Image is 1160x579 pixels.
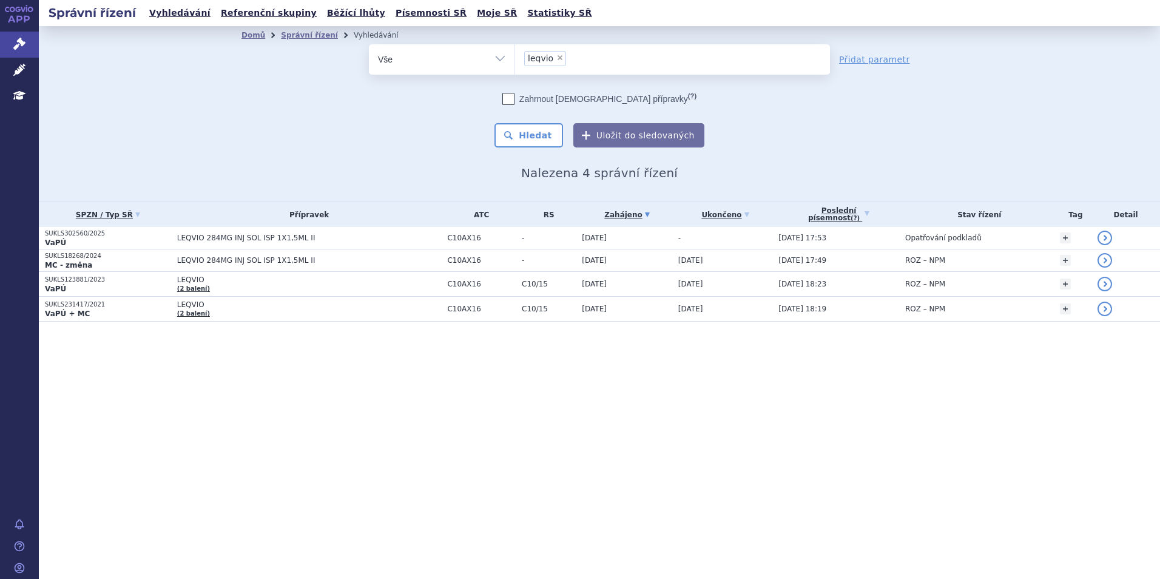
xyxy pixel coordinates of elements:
[905,280,945,288] span: ROZ – NPM
[778,234,826,242] span: [DATE] 17:53
[146,5,214,21] a: Vyhledávání
[1060,303,1071,314] a: +
[45,300,171,309] p: SUKLS231417/2021
[217,5,320,21] a: Referenční skupiny
[177,285,210,292] a: (2 balení)
[851,215,860,222] abbr: (?)
[473,5,521,21] a: Moje SŘ
[1060,279,1071,289] a: +
[899,202,1054,227] th: Stav řízení
[447,305,516,313] span: C10AX16
[45,229,171,238] p: SUKLS302560/2025
[839,53,910,66] a: Přidat parametr
[1098,277,1112,291] a: detail
[778,280,826,288] span: [DATE] 18:23
[177,300,442,309] span: LEQVIO
[688,92,696,100] abbr: (?)
[45,252,171,260] p: SUKLS18268/2024
[447,256,516,265] span: C10AX16
[45,239,66,247] strong: VaPÚ
[582,256,607,265] span: [DATE]
[45,276,171,284] p: SUKLS123881/2023
[582,305,607,313] span: [DATE]
[241,31,265,39] a: Domů
[1060,255,1071,266] a: +
[678,305,703,313] span: [DATE]
[177,256,442,265] span: LEQVIO 284MG INJ SOL ISP 1X1,5ML II
[45,261,92,269] strong: MC - změna
[778,305,826,313] span: [DATE] 18:19
[528,54,553,63] span: leqvio
[678,280,703,288] span: [DATE]
[1098,302,1112,316] a: detail
[522,280,576,288] span: C10/15
[392,5,470,21] a: Písemnosti SŘ
[522,234,576,242] span: -
[1054,202,1092,227] th: Tag
[447,234,516,242] span: C10AX16
[281,31,338,39] a: Správní řízení
[354,26,414,44] li: Vyhledávání
[522,305,576,313] span: C10/15
[502,93,696,105] label: Zahrnout [DEMOGRAPHIC_DATA] přípravky
[678,256,703,265] span: [DATE]
[570,50,576,66] input: leqvio
[905,305,945,313] span: ROZ – NPM
[524,5,595,21] a: Statistiky SŘ
[1060,232,1071,243] a: +
[45,285,66,293] strong: VaPÚ
[778,202,899,227] a: Poslednípísemnost(?)
[171,202,442,227] th: Přípravek
[323,5,389,21] a: Běžící lhůty
[573,123,704,147] button: Uložit do sledovaných
[177,310,210,317] a: (2 balení)
[556,54,564,61] span: ×
[582,206,672,223] a: Zahájeno
[522,256,576,265] span: -
[177,234,442,242] span: LEQVIO 284MG INJ SOL ISP 1X1,5ML II
[447,280,516,288] span: C10AX16
[39,4,146,21] h2: Správní řízení
[678,206,772,223] a: Ukončeno
[45,310,90,318] strong: VaPÚ + MC
[678,234,681,242] span: -
[441,202,516,227] th: ATC
[905,256,945,265] span: ROZ – NPM
[1091,202,1160,227] th: Detail
[582,280,607,288] span: [DATE]
[1098,231,1112,245] a: detail
[582,234,607,242] span: [DATE]
[778,256,826,265] span: [DATE] 17:49
[521,166,678,180] span: Nalezena 4 správní řízení
[516,202,576,227] th: RS
[905,234,982,242] span: Opatřování podkladů
[1098,253,1112,268] a: detail
[177,276,442,284] span: LEQVIO
[45,206,171,223] a: SPZN / Typ SŘ
[494,123,563,147] button: Hledat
